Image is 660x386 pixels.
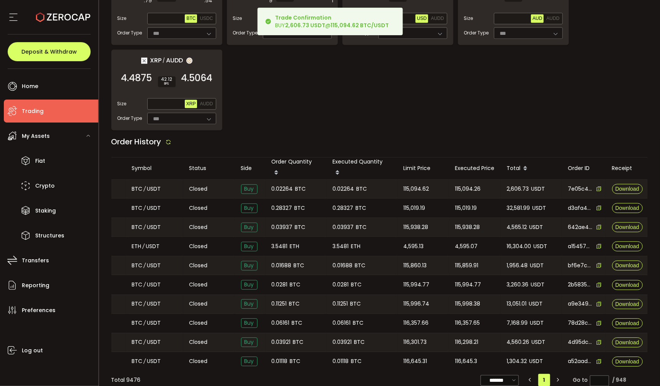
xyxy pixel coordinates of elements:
[186,16,196,21] span: BTC
[132,204,143,213] span: BTC
[333,204,354,213] span: 0.28327
[117,29,142,36] span: Order Type
[351,280,362,289] span: BTC
[141,57,147,64] img: xrp_portfolio.png
[266,157,327,179] div: Order Quantity
[531,185,545,193] span: USDT
[189,185,208,193] span: Closed
[290,357,301,366] span: BTC
[357,185,367,193] span: BTC
[417,16,427,21] span: USD
[530,319,544,327] span: USDT
[568,300,593,308] span: a9e34974-3a9b-48c9-9b8b-7ceefb4d4c19
[241,299,257,309] span: Buy
[398,164,449,173] div: Limit Price
[568,204,593,212] span: d3afa4ac-1d71-4507-9fb3-00d1424215c2
[455,319,480,327] span: 116,357.65
[507,261,528,270] span: 1,956.48
[126,164,183,173] div: Symbol
[530,223,543,232] span: USDT
[272,242,288,251] span: 3.5481
[333,299,348,308] span: 0.11251
[21,49,77,54] span: Deposit & Withdraw
[404,242,424,251] span: 4,595.13
[333,185,354,193] span: 0.02264
[144,338,146,347] em: /
[144,299,146,308] em: /
[147,357,161,366] span: USDT
[568,281,593,289] span: 2b583543-2b6f-4ec5-a8a1-9f62389e8f52
[455,280,481,289] span: 115,994.77
[147,338,161,347] span: USDT
[132,242,142,251] span: ETH
[147,223,161,232] span: USDT
[272,357,288,366] span: 0.01118
[272,204,292,213] span: 0.28327
[351,242,361,251] span: ETH
[241,357,257,366] span: Buy
[272,338,291,347] span: 0.03921
[35,205,56,216] span: Staking
[568,185,593,193] span: 7e05c452-821b-4e42-8c8c-29b4d79aca86
[189,300,208,308] span: Closed
[272,185,293,193] span: 0.02264
[622,349,660,386] div: Chat Widget
[166,56,183,65] span: AUDD
[568,242,593,250] span: a15457a0-4f9f-4d0b-8406-aa856dc29494
[350,299,361,308] span: BTC
[404,280,430,289] span: 115,994.77
[144,280,146,289] em: /
[507,242,531,251] span: 16,304.00
[35,155,45,167] span: Fiat
[161,77,173,82] span: 42.12
[163,57,165,64] em: /
[117,115,142,122] span: Order Type
[233,15,242,22] span: Size
[161,82,173,86] i: BPS
[612,318,643,328] button: Download
[615,301,639,307] span: Download
[507,185,529,193] span: 2,606.73
[545,14,561,23] button: AUDD
[464,15,473,22] span: Size
[235,164,266,173] div: Side
[455,261,479,270] span: 115,859.91
[289,299,300,308] span: BTC
[35,230,64,241] span: Structures
[22,106,44,117] span: Trading
[533,204,546,213] span: USDT
[111,376,141,384] div: Total 9476
[295,204,305,213] span: BTC
[333,338,352,347] span: 0.03921
[612,203,643,213] button: Download
[189,319,208,327] span: Closed
[431,16,444,21] span: AUDD
[189,357,208,365] span: Closed
[295,185,306,193] span: BTC
[612,260,643,270] button: Download
[189,204,208,212] span: Closed
[538,374,550,386] li: 1
[455,357,477,366] span: 116,645.3
[144,223,146,232] em: /
[455,338,479,347] span: 116,298.21
[612,376,626,384] div: / 948
[449,164,501,173] div: Executed Price
[189,338,208,346] span: Closed
[615,340,639,345] span: Download
[568,338,593,346] span: 4d95dc8d-0727-44ef-a5a9-6d9a391f4467
[132,357,143,366] span: BTC
[404,299,430,308] span: 115,996.74
[333,261,353,270] span: 0.01688
[185,14,197,23] button: BTC
[241,318,257,328] span: Buy
[532,338,546,347] span: USDT
[615,359,639,364] span: Download
[331,21,389,29] b: 115,094.62 BTC/USDT
[612,222,643,232] button: Download
[285,21,326,29] b: 2,606.73 USDT
[144,357,146,366] em: /
[615,186,639,191] span: Download
[507,319,528,327] span: 7,168.99
[275,14,332,21] b: Trade Confirmation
